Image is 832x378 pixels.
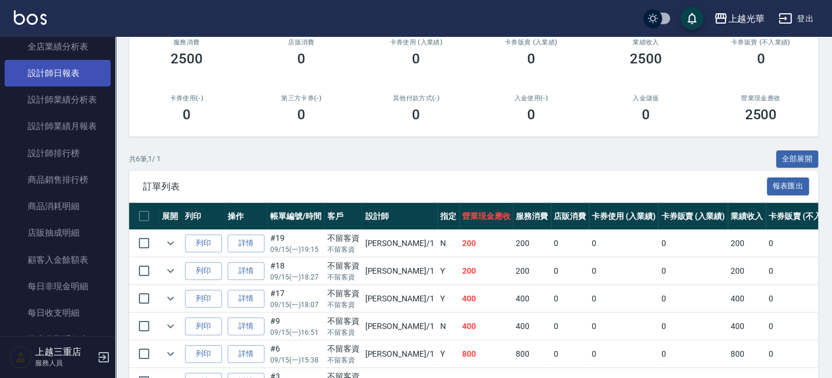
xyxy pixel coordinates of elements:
[5,193,111,220] a: 商品消耗明細
[362,341,437,368] td: [PERSON_NAME] /1
[589,230,659,257] td: 0
[437,258,459,285] td: Y
[459,203,513,230] th: 營業現金應收
[297,51,305,67] h3: 0
[228,262,264,280] a: 詳情
[327,260,360,272] div: 不留客資
[228,345,264,363] a: 詳情
[658,285,728,312] td: 0
[327,355,360,365] p: 不留客資
[267,203,324,230] th: 帳單編號/時間
[258,39,345,46] h2: 店販消費
[459,258,513,285] td: 200
[267,230,324,257] td: #19
[551,313,589,340] td: 0
[270,355,322,365] p: 09/15 (一) 15:38
[162,290,179,307] button: expand row
[551,341,589,368] td: 0
[744,107,777,123] h3: 2500
[270,300,322,310] p: 09/15 (一) 18:07
[767,180,810,191] a: 報表匯出
[258,94,345,102] h2: 第三方卡券(-)
[185,290,222,308] button: 列印
[362,285,437,312] td: [PERSON_NAME] /1
[162,317,179,335] button: expand row
[551,230,589,257] td: 0
[5,300,111,326] a: 每日收支明細
[728,313,766,340] td: 400
[437,230,459,257] td: N
[143,181,767,192] span: 訂單列表
[774,8,818,29] button: 登出
[728,341,766,368] td: 800
[658,203,728,230] th: 卡券販賣 (入業績)
[513,313,551,340] td: 400
[459,230,513,257] td: 200
[267,341,324,368] td: #6
[728,285,766,312] td: 400
[589,313,659,340] td: 0
[513,341,551,368] td: 800
[185,262,222,280] button: 列印
[630,51,662,67] h3: 2500
[362,203,437,230] th: 設計師
[459,313,513,340] td: 400
[513,285,551,312] td: 400
[459,285,513,312] td: 400
[642,107,650,123] h3: 0
[5,247,111,273] a: 顧客入金餘額表
[5,140,111,167] a: 設計師排行榜
[185,345,222,363] button: 列印
[225,203,267,230] th: 操作
[459,341,513,368] td: 800
[589,258,659,285] td: 0
[728,230,766,257] td: 200
[589,341,659,368] td: 0
[757,51,765,67] h3: 0
[658,230,728,257] td: 0
[5,33,111,60] a: 全店業績分析表
[327,315,360,327] div: 不留客資
[297,107,305,123] h3: 0
[14,10,47,25] img: Logo
[143,94,230,102] h2: 卡券使用(-)
[487,39,574,46] h2: 卡券販賣 (入業績)
[728,258,766,285] td: 200
[267,258,324,285] td: #18
[143,39,230,46] h3: 服務消費
[5,220,111,246] a: 店販抽成明細
[162,345,179,362] button: expand row
[527,51,535,67] h3: 0
[551,258,589,285] td: 0
[228,290,264,308] a: 詳情
[327,232,360,244] div: 不留客資
[35,346,94,358] h5: 上越三重店
[327,300,360,310] p: 不留客資
[437,313,459,340] td: N
[327,244,360,255] p: 不留客資
[270,244,322,255] p: 09/15 (一) 19:15
[35,358,94,368] p: 服務人員
[412,107,420,123] h3: 0
[513,230,551,257] td: 200
[602,39,689,46] h2: 業績收入
[437,341,459,368] td: Y
[5,167,111,193] a: 商品銷售排行榜
[602,94,689,102] h2: 入金儲值
[327,288,360,300] div: 不留客資
[709,7,769,31] button: 上越光華
[680,7,704,30] button: save
[527,107,535,123] h3: 0
[327,327,360,338] p: 不留客資
[373,39,460,46] h2: 卡券使用 (入業績)
[373,94,460,102] h2: 其他付款方式(-)
[324,203,362,230] th: 客戶
[551,285,589,312] td: 0
[513,203,551,230] th: 服務消費
[5,60,111,86] a: 設計師日報表
[228,317,264,335] a: 詳情
[728,12,765,26] div: 上越光華
[267,313,324,340] td: #9
[327,343,360,355] div: 不留客資
[270,272,322,282] p: 09/15 (一) 18:27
